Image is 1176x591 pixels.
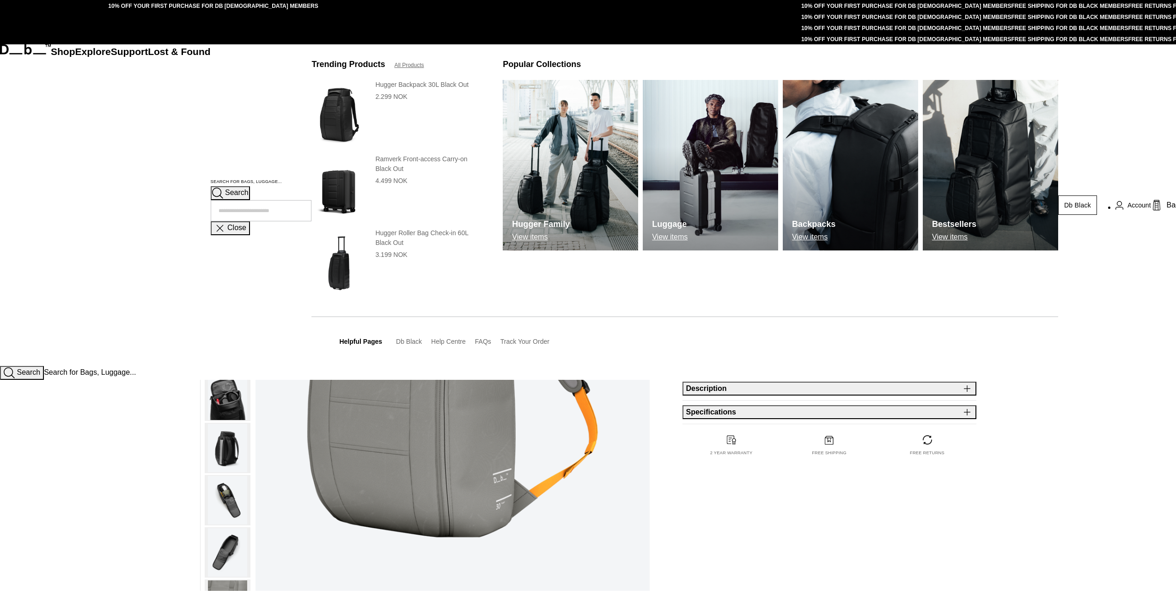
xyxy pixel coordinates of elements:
a: Db Backpacks View items [783,80,918,250]
a: Db Bestsellers View items [923,80,1058,250]
button: Hugger Backpack 30L Sand Grey [205,527,250,578]
h3: Hugger Roller Bag Check-in 60L Black Out [375,228,484,248]
p: Free shipping [812,450,847,457]
a: FREE SHIPPING FOR DB BLACK MEMBERS [1011,25,1128,31]
a: Db Luggage View items [643,80,778,250]
a: 10% OFF YOUR FIRST PURCHASE FOR DB [DEMOGRAPHIC_DATA] MEMBERS [801,14,1011,20]
button: Specifications [682,405,976,419]
img: Db [503,80,638,250]
img: Hugger Backpack 30L Sand Grey [208,476,247,524]
span: Search [17,368,40,376]
a: Lost & Found [148,46,210,57]
span: Account [1127,201,1151,210]
p: View items [652,233,688,241]
a: Explore [75,46,111,57]
a: FREE SHIPPING FOR DB BLACK MEMBERS [1011,14,1128,20]
p: View items [792,233,835,241]
a: All Products [394,61,424,69]
a: 10% OFF YOUR FIRST PURCHASE FOR DB [DEMOGRAPHIC_DATA] MEMBERS [801,25,1011,31]
a: 10% OFF YOUR FIRST PURCHASE FOR DB [DEMOGRAPHIC_DATA] MEMBERS [801,36,1011,43]
p: Free returns [910,450,944,457]
span: 2.299 NOK [375,93,407,100]
h3: Luggage [652,218,688,231]
h3: Hugger Backpack 30L Black Out [375,80,484,90]
a: FREE SHIPPING FOR DB BLACK MEMBERS [1011,3,1128,9]
a: Support [111,46,148,57]
img: Hugger Backpack 30L Sand Grey [208,424,247,472]
img: Db [783,80,918,250]
img: Hugger Backpack 30L Sand Grey [208,372,247,420]
h3: Bestsellers [932,218,976,231]
label: Search for Bags, Luggage... [211,179,282,185]
button: Hugger Backpack 30L Sand Grey [205,423,250,473]
a: Ramverk Front-access Carry-on Black Out Ramverk Front-access Carry-on Black Out 4.499 NOK [311,154,484,224]
a: FREE SHIPPING FOR DB BLACK MEMBERS [1011,36,1128,43]
span: Search [225,189,249,196]
span: 4.499 NOK [375,177,407,184]
img: Ramverk Front-access Carry-on Black Out [311,154,366,224]
a: 10% OFF YOUR FIRST PURCHASE FOR DB [DEMOGRAPHIC_DATA] MEMBERS [801,3,1011,9]
img: Hugger Roller Bag Check-in 60L Black Out [311,228,366,298]
button: Description [682,382,976,396]
span: 3.199 NOK [375,251,407,258]
a: Shop [51,46,75,57]
a: Hugger Backpack 30L Black Out Hugger Backpack 30L Black Out 2.299 NOK [311,80,484,150]
img: Hugger Backpack 30L Black Out [311,80,366,150]
img: Hugger Backpack 30L Sand Grey [208,528,247,577]
span: Close [227,224,246,232]
button: Hugger Backpack 30L Sand Grey [205,371,250,421]
p: View items [932,233,976,241]
h3: Backpacks [792,218,835,231]
button: Search [211,186,250,200]
img: Db [923,80,1058,250]
a: Db Hugger Family View items [503,80,638,250]
a: Account [1115,200,1151,211]
a: Track Your Order [500,338,549,345]
h3: Hugger Family [512,218,570,231]
a: FAQs [475,338,491,345]
a: Db Black [1058,195,1097,215]
p: 2 year warranty [710,450,753,457]
img: Db [643,80,778,250]
nav: Main Navigation [51,44,211,366]
p: View items [512,233,570,241]
button: Close [211,221,250,235]
h3: Helpful Pages [339,337,382,347]
a: Help Centre [431,338,466,345]
a: Hugger Roller Bag Check-in 60L Black Out Hugger Roller Bag Check-in 60L Black Out 3.199 NOK [311,228,484,298]
button: Hugger Backpack 30L Sand Grey [205,475,250,525]
h3: Trending Products [311,58,385,71]
a: Db Black [396,338,422,345]
a: 10% OFF YOUR FIRST PURCHASE FOR DB [DEMOGRAPHIC_DATA] MEMBERS [108,3,318,9]
h3: Popular Collections [503,58,581,71]
h3: Ramverk Front-access Carry-on Black Out [375,154,484,174]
